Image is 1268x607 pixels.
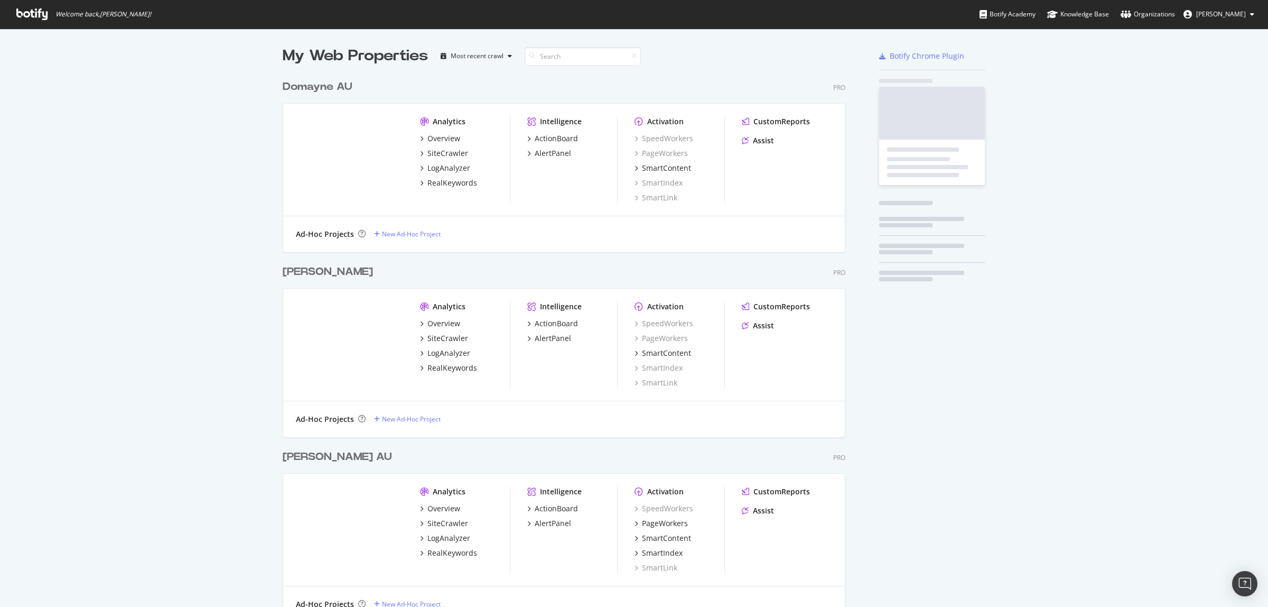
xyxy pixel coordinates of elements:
[753,116,810,127] div: CustomReports
[635,503,693,514] a: SpeedWorkers
[420,333,468,344] a: SiteCrawler
[647,301,684,312] div: Activation
[540,486,582,497] div: Intelligence
[420,363,477,373] a: RealKeywords
[420,503,460,514] a: Overview
[283,79,352,95] div: Domayne AU
[879,51,964,61] a: Botify Chrome Plugin
[283,79,357,95] a: Domayne AU
[296,116,403,202] img: www.domayne.com.au
[635,163,691,173] a: SmartContent
[1047,9,1109,20] div: Knowledge Base
[753,320,774,331] div: Assist
[890,51,964,61] div: Botify Chrome Plugin
[427,163,470,173] div: LogAnalyzer
[296,229,354,240] div: Ad-Hoc Projects
[1196,10,1246,19] span: Matt Smiles
[427,133,460,144] div: Overview
[540,301,582,312] div: Intelligence
[635,192,677,203] a: SmartLink
[296,301,403,387] img: www.joycemayne.com.au
[527,333,571,344] a: AlertPanel
[420,148,468,159] a: SiteCrawler
[635,378,677,388] a: SmartLink
[540,116,582,127] div: Intelligence
[427,503,460,514] div: Overview
[753,486,810,497] div: CustomReports
[382,229,441,238] div: New Ad-Hoc Project
[527,148,571,159] a: AlertPanel
[451,53,504,59] div: Most recent crawl
[753,505,774,516] div: Assist
[527,318,578,329] a: ActionBoard
[535,148,571,159] div: AlertPanel
[1232,571,1257,596] div: Open Intercom Messenger
[436,48,516,65] button: Most recent crawl
[635,363,683,373] a: SmartIndex
[420,533,470,544] a: LogAnalyzer
[427,348,470,358] div: LogAnalyzer
[642,533,691,544] div: SmartContent
[635,518,688,529] a: PageWorkers
[382,415,441,424] div: New Ad-Hoc Project
[833,83,845,92] div: Pro
[642,163,691,173] div: SmartContent
[635,318,693,329] a: SpeedWorkers
[635,148,688,159] div: PageWorkers
[420,133,460,144] a: Overview
[833,453,845,462] div: Pro
[420,318,460,329] a: Overview
[635,348,691,358] a: SmartContent
[642,348,691,358] div: SmartContent
[635,333,688,344] div: PageWorkers
[433,301,465,312] div: Analytics
[296,414,354,425] div: Ad-Hoc Projects
[283,264,377,280] a: [PERSON_NAME]
[527,503,578,514] a: ActionBoard
[742,135,774,146] a: Assist
[374,415,441,424] a: New Ad-Hoc Project
[427,518,468,529] div: SiteCrawler
[980,9,1036,20] div: Botify Academy
[642,548,683,558] div: SmartIndex
[535,318,578,329] div: ActionBoard
[427,148,468,159] div: SiteCrawler
[427,363,477,373] div: RealKeywords
[742,116,810,127] a: CustomReports
[647,116,684,127] div: Activation
[433,486,465,497] div: Analytics
[635,533,691,544] a: SmartContent
[742,320,774,331] a: Assist
[535,333,571,344] div: AlertPanel
[420,518,468,529] a: SiteCrawler
[635,133,693,144] a: SpeedWorkers
[527,133,578,144] a: ActionBoard
[527,518,571,529] a: AlertPanel
[283,264,373,280] div: [PERSON_NAME]
[635,548,683,558] a: SmartIndex
[753,135,774,146] div: Assist
[535,503,578,514] div: ActionBoard
[427,533,470,544] div: LogAnalyzer
[753,301,810,312] div: CustomReports
[647,486,684,497] div: Activation
[1175,6,1263,23] button: [PERSON_NAME]
[55,10,151,19] span: Welcome back, [PERSON_NAME] !
[525,47,641,66] input: Search
[283,45,428,67] div: My Web Properties
[535,133,578,144] div: ActionBoard
[1121,9,1175,20] div: Organizations
[420,348,470,358] a: LogAnalyzer
[427,318,460,329] div: Overview
[833,268,845,277] div: Pro
[635,563,677,573] a: SmartLink
[283,449,392,465] div: [PERSON_NAME] AU
[635,178,683,188] div: SmartIndex
[374,229,441,238] a: New Ad-Hoc Project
